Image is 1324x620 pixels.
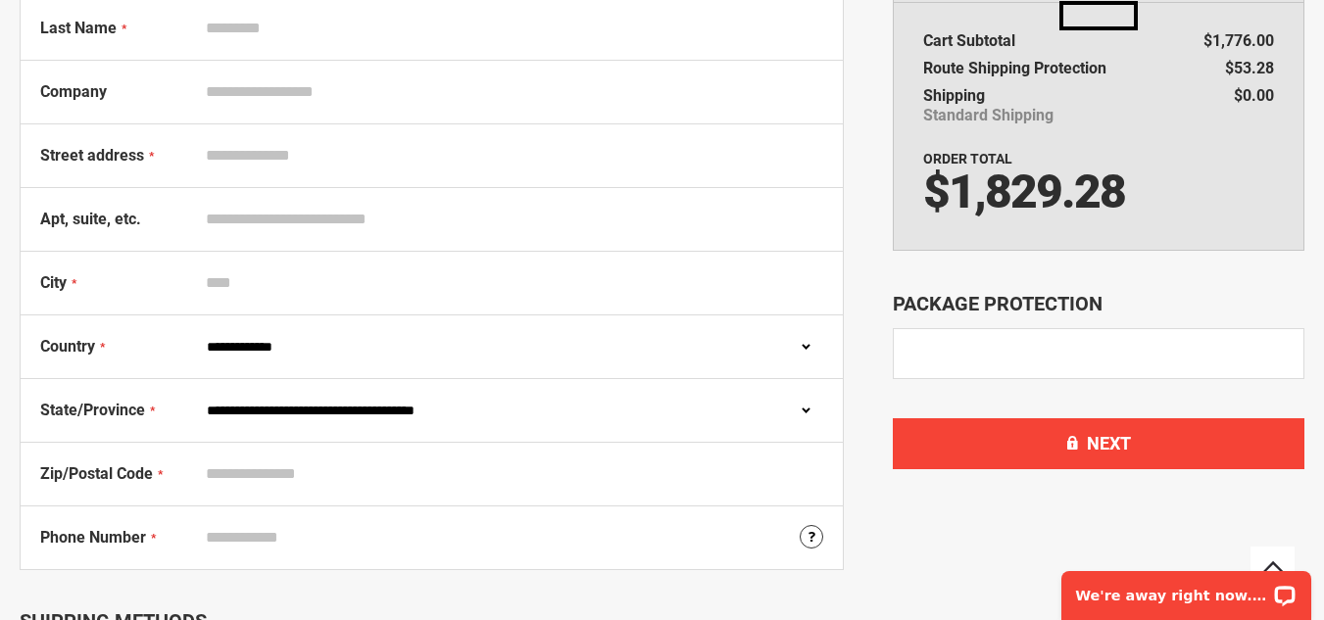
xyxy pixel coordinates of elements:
span: Last Name [40,19,117,37]
span: Street address [40,146,144,165]
div: Package Protection [893,290,1304,318]
span: Next [1087,433,1131,453]
button: Next [893,418,1304,469]
span: Company [40,82,107,101]
span: City [40,273,67,292]
iframe: LiveChat chat widget [1049,558,1324,620]
img: Loading... [1059,1,1138,30]
span: State/Province [40,401,145,419]
span: Zip/Postal Code [40,464,153,483]
span: Phone Number [40,528,146,547]
span: Apt, suite, etc. [40,210,141,228]
span: Country [40,337,95,356]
